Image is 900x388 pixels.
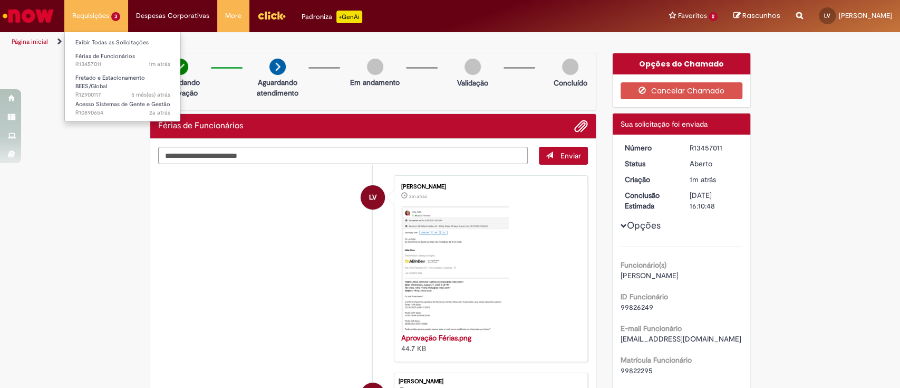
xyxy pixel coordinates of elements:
[65,99,181,118] a: Aberto R10890654 : Acesso Sistemas de Gente e Gestão
[369,185,376,210] span: LV
[158,121,243,131] h2: Férias de Funcionários Histórico de tíquete
[65,72,181,95] a: Aberto R12900117 : Fretado e Estacionamento BEES/Global
[742,11,780,21] span: Rascunhos
[617,174,682,185] dt: Criação
[136,11,209,21] span: Despesas Corporativas
[553,78,587,88] p: Concluído
[75,74,145,90] span: Fretado e Estacionamento BEES/Global
[621,334,741,344] span: [EMAIL_ADDRESS][DOMAIN_NAME]
[617,190,682,211] dt: Conclusão Estimada
[149,60,170,68] span: 1m atrás
[690,190,739,211] div: [DATE] 16:10:48
[539,147,588,165] button: Enviar
[1,5,55,26] img: ServiceNow
[252,77,303,98] p: Aguardando atendimento
[131,91,170,99] time: 07/04/2025 18:21:25
[678,11,707,21] span: Favoritos
[257,7,286,23] img: click_logo_yellow_360x200.png
[350,77,400,88] p: Em andamento
[409,193,427,200] span: 2m atrás
[8,32,592,52] ul: Trilhas de página
[65,37,181,49] a: Exibir Todas as Solicitações
[75,100,170,108] span: Acesso Sistemas de Gente e Gestão
[621,292,668,301] b: ID Funcionário
[64,32,181,122] ul: Requisições
[457,78,488,88] p: Validação
[574,119,588,133] button: Adicionar anexos
[75,109,170,117] span: R10890654
[560,151,581,160] span: Enviar
[401,333,471,343] a: Aprovação Férias.png
[690,174,739,185] div: 28/08/2025 11:10:45
[361,185,385,210] div: Leticia Stefano Veronese
[464,59,481,75] img: img-circle-grey.png
[613,53,750,74] div: Opções do Chamado
[709,12,718,21] span: 2
[65,51,181,70] a: Aberto R13457011 : Férias de Funcionários
[621,366,653,375] span: 99822295
[621,355,692,365] b: Matrícula Funcionário
[621,302,653,312] span: 99826249
[621,271,679,280] span: [PERSON_NAME]
[72,11,109,21] span: Requisições
[131,91,170,99] span: 5 mês(es) atrás
[225,11,241,21] span: More
[621,324,682,333] b: E-mail Funcionário
[367,59,383,75] img: img-circle-grey.png
[75,52,135,60] span: Férias de Funcionários
[839,11,892,20] span: [PERSON_NAME]
[409,193,427,200] time: 28/08/2025 11:10:10
[401,333,577,354] div: 44.7 KB
[690,175,716,184] span: 1m atrás
[75,60,170,69] span: R13457011
[621,82,742,99] button: Cancelar Chamado
[149,109,170,117] time: 22/12/2023 13:49:09
[158,147,528,165] textarea: Digite sua mensagem aqui...
[617,143,682,153] dt: Número
[824,12,830,19] span: LV
[733,11,780,21] a: Rascunhos
[75,91,170,99] span: R12900117
[690,175,716,184] time: 28/08/2025 11:10:45
[269,59,286,75] img: arrow-next.png
[690,143,739,153] div: R13457011
[690,158,739,169] div: Aberto
[621,119,708,129] span: Sua solicitação foi enviada
[617,158,682,169] dt: Status
[111,12,120,21] span: 3
[12,37,48,46] a: Página inicial
[399,378,582,385] div: [PERSON_NAME]
[302,11,362,23] div: Padroniza
[336,11,362,23] p: +GenAi
[149,109,170,117] span: 2a atrás
[562,59,578,75] img: img-circle-grey.png
[401,184,577,190] div: [PERSON_NAME]
[621,260,666,270] b: Funcionário(s)
[149,60,170,68] time: 28/08/2025 11:10:46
